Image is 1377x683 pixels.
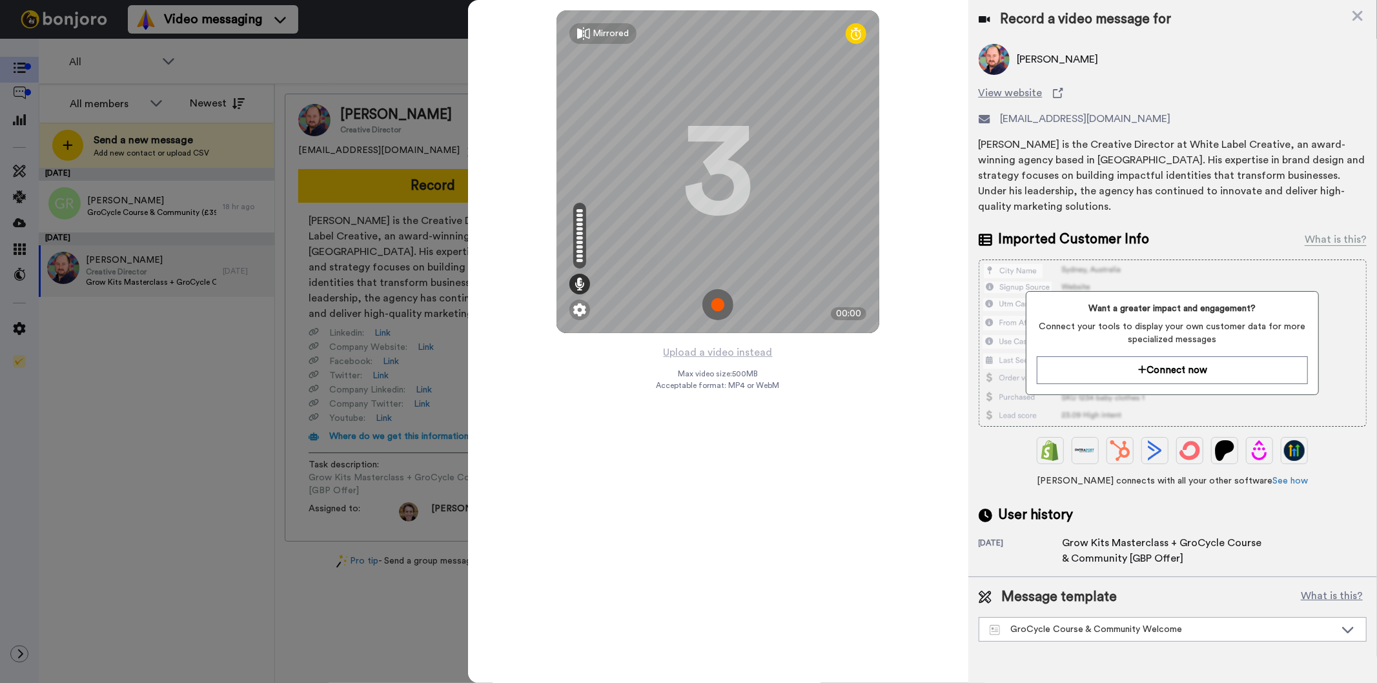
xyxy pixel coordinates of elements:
div: 3 [682,123,753,220]
a: See how [1272,476,1308,485]
button: Upload a video instead [660,344,777,361]
img: Ontraport [1075,440,1096,461]
span: View website [979,85,1043,101]
span: Acceptable format: MP4 or WebM [657,380,780,391]
span: [EMAIL_ADDRESS][DOMAIN_NAME] [1001,111,1171,127]
span: Want a greater impact and engagement? [1037,302,1308,315]
img: GoHighLevel [1284,440,1305,461]
button: What is this? [1297,587,1367,607]
span: Imported Customer Info [999,230,1150,249]
div: What is this? [1305,232,1367,247]
button: Connect now [1037,356,1308,384]
span: Max video size: 500 MB [678,369,758,379]
div: [DATE] [979,538,1063,566]
a: View website [979,85,1367,101]
img: Hubspot [1110,440,1130,461]
div: Grow Kits Masterclass + GroCycle Course & Community [GBP Offer] [1063,535,1269,566]
span: User history [999,505,1074,525]
img: Drip [1249,440,1270,461]
span: Connect your tools to display your own customer data for more specialized messages [1037,320,1308,346]
div: GroCycle Course & Community Welcome [990,623,1335,636]
img: Shopify [1040,440,1061,461]
img: ConvertKit [1179,440,1200,461]
span: [PERSON_NAME] connects with all your other software [979,474,1367,487]
img: ic_gear.svg [573,303,586,316]
div: [PERSON_NAME] is the Creative Director at White Label Creative, an award-winning agency based in ... [979,137,1367,214]
img: Patreon [1214,440,1235,461]
div: 00:00 [831,307,866,320]
img: Message-temps.svg [990,625,1001,635]
img: ActiveCampaign [1145,440,1165,461]
span: Message template [1002,587,1117,607]
img: ic_record_start.svg [702,289,733,320]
